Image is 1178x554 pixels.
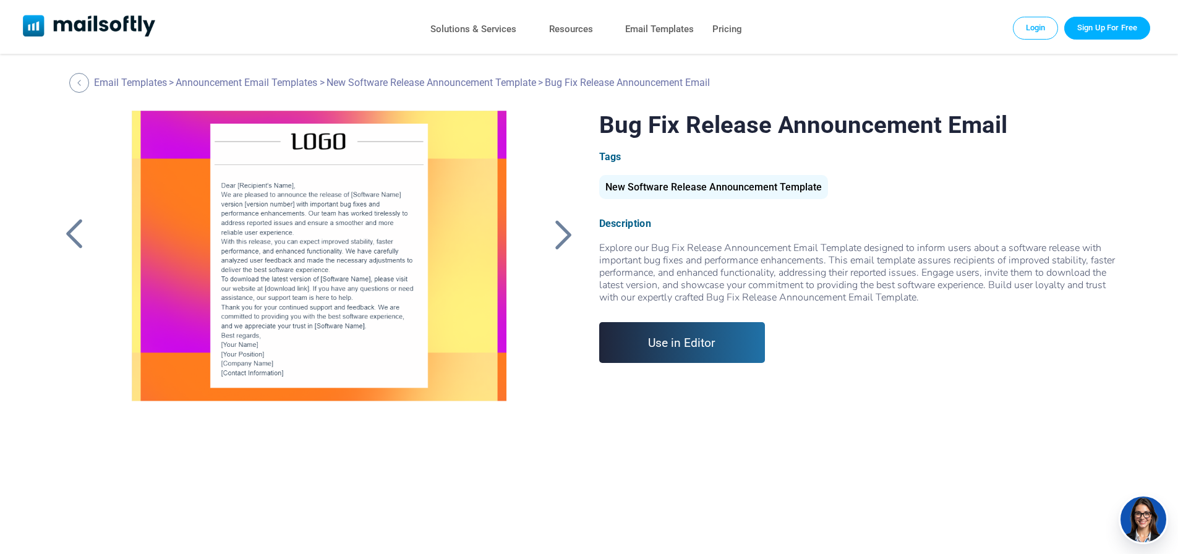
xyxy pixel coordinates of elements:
[599,151,1119,163] div: Tags
[599,218,1119,229] div: Description
[599,111,1119,138] h1: Bug Fix Release Announcement Email
[59,218,90,250] a: Back
[548,218,579,250] a: Back
[430,20,516,38] a: Solutions & Services
[94,77,167,88] a: Email Templates
[69,73,92,93] a: Back
[712,20,742,38] a: Pricing
[176,77,317,88] a: Announcement Email Templates
[599,186,828,192] a: New Software Release Announcement Template
[1064,17,1150,39] a: Trial
[111,111,527,420] a: Bug Fix Release Announcement Email
[625,20,694,38] a: Email Templates
[549,20,593,38] a: Resources
[23,15,156,39] a: Mailsoftly
[599,175,828,199] div: New Software Release Announcement Template
[599,242,1119,304] div: Explore our Bug Fix Release Announcement Email Template designed to inform users about a software...
[599,322,766,363] a: Use in Editor
[1013,17,1059,39] a: Login
[327,77,536,88] a: New Software Release Announcement Template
